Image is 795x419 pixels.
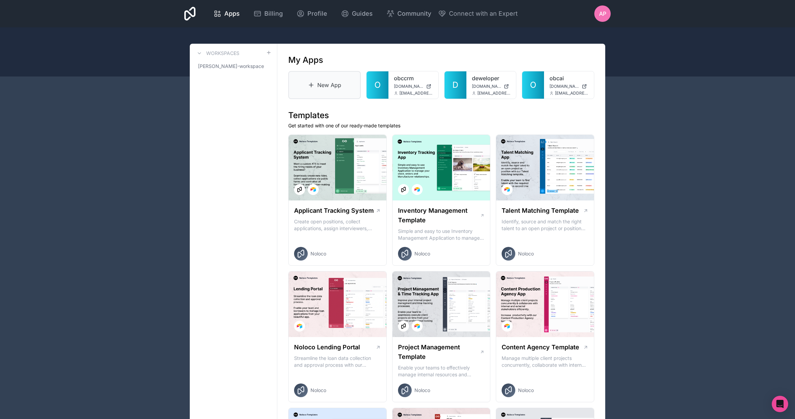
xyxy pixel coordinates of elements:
img: Airtable Logo [414,187,420,192]
h1: Applicant Tracking System [294,206,374,215]
h1: Templates [288,110,594,121]
p: Enable your teams to effectively manage internal resources and execute client projects on time. [398,364,485,378]
button: Connect with an Expert [438,9,518,18]
h1: Talent Matching Template [502,206,579,215]
span: [PERSON_NAME]-workspace [198,63,264,70]
span: Noloco [414,250,430,257]
span: [EMAIL_ADDRESS][DOMAIN_NAME] [399,90,433,96]
p: Get started with one of our ready-made templates [288,122,594,129]
img: Airtable Logo [310,187,316,192]
h1: Noloco Lending Portal [294,343,360,352]
span: Noloco [310,387,326,394]
span: Connect with an Expert [449,9,518,18]
span: Profile [307,9,327,18]
p: Identify, source and match the right talent to an open project or position with our Talent Matchi... [502,218,588,232]
span: [EMAIL_ADDRESS][DOMAIN_NAME] [555,90,588,96]
img: Airtable Logo [297,323,302,329]
a: Workspaces [195,49,239,57]
a: O [367,71,388,99]
span: AP [599,10,606,18]
a: D [445,71,466,99]
a: [DOMAIN_NAME] [472,84,511,89]
a: Guides [335,6,378,21]
div: Open Intercom Messenger [772,396,788,412]
a: Apps [208,6,245,21]
img: Airtable Logo [504,187,510,192]
span: D [452,80,458,90]
span: O [374,80,381,90]
h1: Project Management Template [398,343,480,362]
span: [DOMAIN_NAME] [472,84,501,89]
span: Noloco [414,387,430,394]
h1: Inventory Management Template [398,206,480,225]
a: deweloper [472,74,511,82]
img: Airtable Logo [414,323,420,329]
p: Simple and easy to use Inventory Management Application to manage your stock, orders and Manufact... [398,228,485,241]
span: Billing [264,9,283,18]
p: Create open positions, collect applications, assign interviewers, centralise candidate feedback a... [294,218,381,232]
a: Community [381,6,437,21]
span: Noloco [518,387,534,394]
a: obcai [549,74,588,82]
span: [DOMAIN_NAME] [394,84,423,89]
p: Manage multiple client projects concurrently, collaborate with internal and external stakeholders... [502,355,588,368]
h3: Workspaces [206,50,239,57]
h1: My Apps [288,55,323,66]
span: Noloco [310,250,326,257]
span: Noloco [518,250,534,257]
a: Billing [248,6,288,21]
span: [EMAIL_ADDRESS][DOMAIN_NAME] [477,90,511,96]
img: Airtable Logo [504,323,510,329]
span: Apps [224,9,240,18]
a: obccrm [394,74,433,82]
span: Guides [352,9,373,18]
p: Streamline the loan data collection and approval process with our Lending Portal template. [294,355,381,368]
a: O [522,71,544,99]
a: New App [288,71,361,99]
span: O [530,80,536,90]
h1: Content Agency Template [502,343,579,352]
a: [PERSON_NAME]-workspace [195,60,271,72]
span: [DOMAIN_NAME] [549,84,579,89]
span: Community [397,9,431,18]
a: [DOMAIN_NAME] [549,84,588,89]
a: [DOMAIN_NAME] [394,84,433,89]
a: Profile [291,6,333,21]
